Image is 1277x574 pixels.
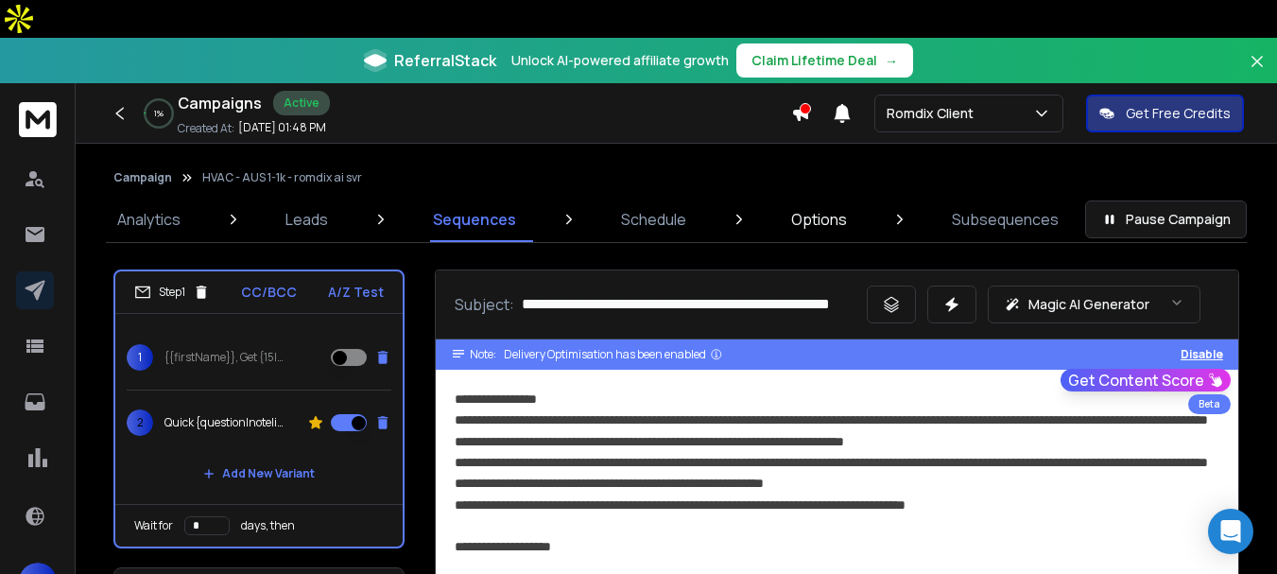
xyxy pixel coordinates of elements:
button: Magic AI Generator [988,286,1200,323]
p: HVAC - AUS 1-1k - romdix ai svr [202,170,362,185]
span: Note: [470,347,496,362]
a: Subsequences [940,197,1070,242]
h1: Campaigns [178,92,262,114]
a: Options [780,197,858,242]
div: Delivery Optimisation has been enabled [504,347,723,362]
span: 1 [127,344,153,371]
p: Sequences [433,208,516,231]
p: [DATE] 01:48 PM [238,120,326,135]
div: Step 1 [134,284,210,301]
p: CC/BCC [241,283,297,302]
img: tab_domain_overview_orange.svg [51,110,66,125]
p: Wait for [134,518,173,533]
p: Magic AI Generator [1028,295,1149,314]
div: Active [273,91,330,115]
button: Close banner [1245,49,1269,95]
p: Romdix Client [887,104,981,123]
a: Analytics [106,197,192,242]
button: Get Free Credits [1086,95,1244,132]
p: Schedule [621,208,686,231]
button: Disable [1181,347,1223,362]
div: Keywords by Traffic [209,112,319,124]
p: Get Free Credits [1126,104,1231,123]
div: Open Intercom Messenger [1208,509,1253,554]
img: tab_keywords_by_traffic_grey.svg [188,110,203,125]
p: 1 % [154,108,164,119]
div: Domain: [URL] [49,49,134,64]
div: v 4.0.25 [53,30,93,45]
a: Sequences [422,197,527,242]
li: Step1CC/BCCA/Z Test1{{firstName}}, Get {15|fifteen} HVAC Leads in {{City}}2Quick {question|note|i... [113,270,405,548]
p: Leads [285,208,328,231]
img: website_grey.svg [30,49,45,64]
span: → [885,51,898,70]
div: Domain Overview [72,112,169,124]
p: Created At: [178,121,234,136]
div: Beta [1188,394,1231,414]
p: A/Z Test [328,283,384,302]
button: Get Content Score [1061,369,1231,391]
p: {{firstName}}, Get {15|fifteen} HVAC Leads in {{City}} [164,350,285,365]
span: ReferralStack [394,49,496,72]
p: Options [791,208,847,231]
p: Unlock AI-powered affiliate growth [511,51,729,70]
button: Add New Variant [188,455,330,493]
p: days, then [241,518,295,533]
button: Campaign [113,170,172,185]
p: Subject: [455,293,514,316]
p: Analytics [117,208,181,231]
a: Leads [274,197,339,242]
img: logo_orange.svg [30,30,45,45]
button: Claim Lifetime Deal→ [736,43,913,78]
p: Subsequences [952,208,1059,231]
a: Schedule [610,197,698,242]
button: Pause Campaign [1085,200,1247,238]
span: 2 [127,409,153,436]
p: Quick {question|note|inquiry} about your lead generation in {{City}} [164,415,285,430]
